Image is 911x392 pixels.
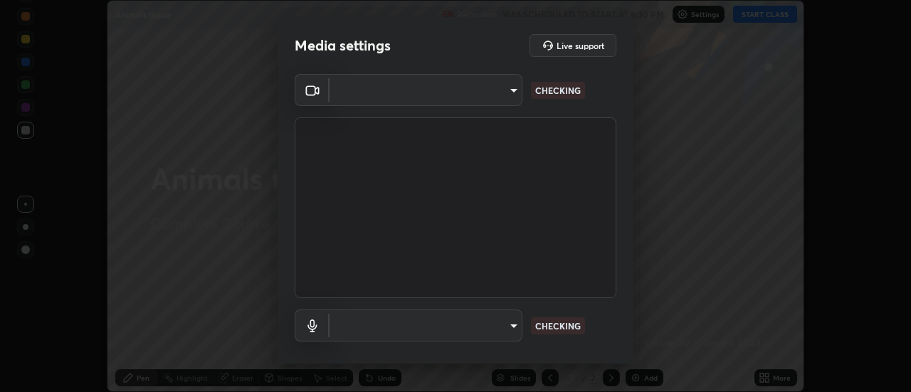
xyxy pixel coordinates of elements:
[330,309,522,341] div: ​
[557,41,604,50] h5: Live support
[535,319,581,332] p: CHECKING
[535,84,581,97] p: CHECKING
[330,74,522,106] div: ​
[295,36,391,55] h2: Media settings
